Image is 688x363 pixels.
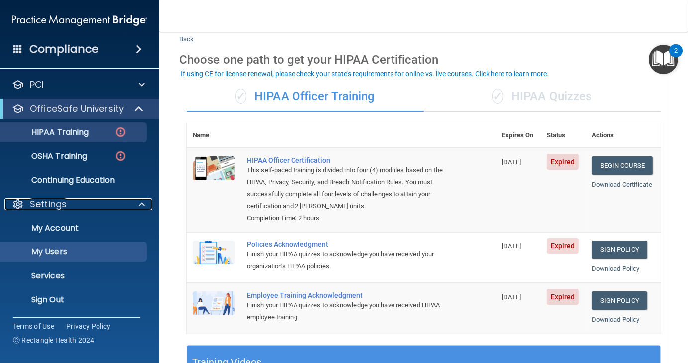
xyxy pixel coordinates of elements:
p: My Account [6,223,142,233]
div: Finish your HIPAA quizzes to acknowledge you have received HIPAA employee training. [247,299,446,323]
p: OfficeSafe University [30,103,124,115]
a: Privacy Policy [66,321,111,331]
div: HIPAA Quizzes [424,82,661,112]
p: My Users [6,247,142,257]
span: ✓ [235,89,246,104]
th: Name [187,123,241,148]
p: Services [6,271,142,281]
p: Settings [30,198,67,210]
img: danger-circle.6113f641.png [114,150,127,162]
p: PCI [30,79,44,91]
iframe: Drift Widget Chat Controller [638,300,676,338]
div: Choose one path to get your HIPAA Certification [179,45,668,74]
div: HIPAA Officer Training [187,82,424,112]
p: OSHA Training [6,151,87,161]
div: This self-paced training is divided into four (4) modules based on the HIPAA, Privacy, Security, ... [247,164,446,212]
p: HIPAA Training [6,127,89,137]
img: PMB logo [12,10,147,30]
img: danger-circle.6113f641.png [114,126,127,138]
p: Sign Out [6,295,142,305]
iframe: Drift Widget Chat Window [483,6,682,306]
a: PCI [12,79,145,91]
h4: Compliance [29,42,98,56]
div: Completion Time: 2 hours [247,212,446,224]
a: Settings [12,198,145,210]
a: OfficeSafe University [12,103,144,115]
a: Terms of Use [13,321,54,331]
a: Download Policy [592,316,640,323]
button: If using CE for license renewal, please check your state's requirements for online vs. live cours... [179,69,550,79]
div: If using CE for license renewal, please check your state's requirements for online vs. live cours... [181,70,549,77]
a: Back [179,23,194,43]
p: Continuing Education [6,175,142,185]
a: HIPAA Officer Certification [247,156,446,164]
span: Ⓒ Rectangle Health 2024 [13,335,95,345]
div: Employee Training Acknowledgment [247,291,446,299]
div: Policies Acknowledgment [247,241,446,248]
div: Finish your HIPAA quizzes to acknowledge you have received your organization’s HIPAA policies. [247,248,446,272]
